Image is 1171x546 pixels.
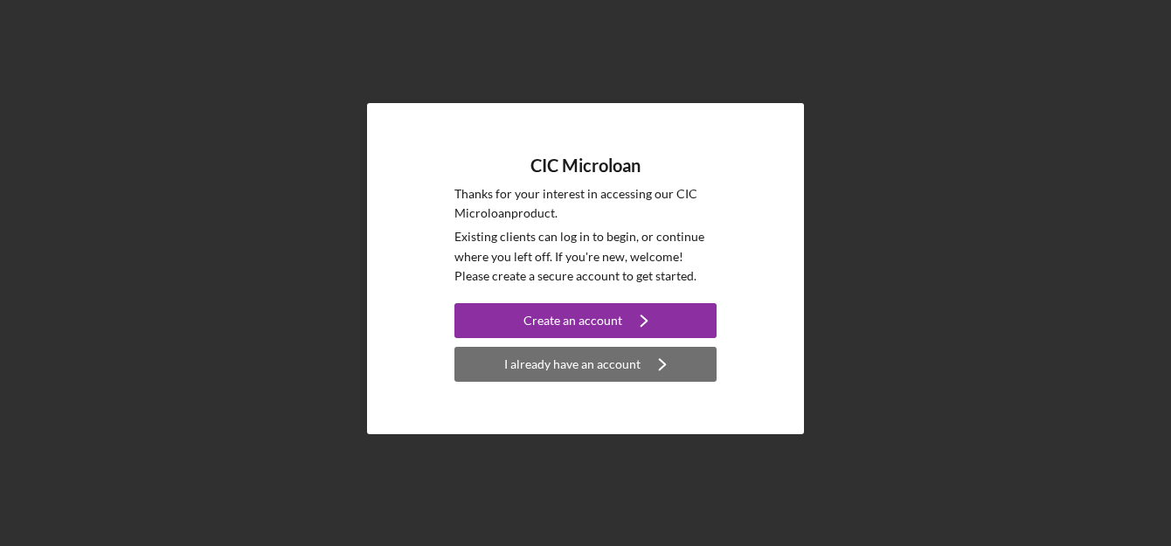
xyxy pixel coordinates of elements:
[454,227,717,286] p: Existing clients can log in to begin, or continue where you left off. If you're new, welcome! Ple...
[504,347,641,382] div: I already have an account
[454,347,717,382] button: I already have an account
[523,303,622,338] div: Create an account
[454,303,717,342] a: Create an account
[530,156,641,176] h4: CIC Microloan
[454,184,717,224] p: Thanks for your interest in accessing our CIC Microloan product.
[454,303,717,338] button: Create an account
